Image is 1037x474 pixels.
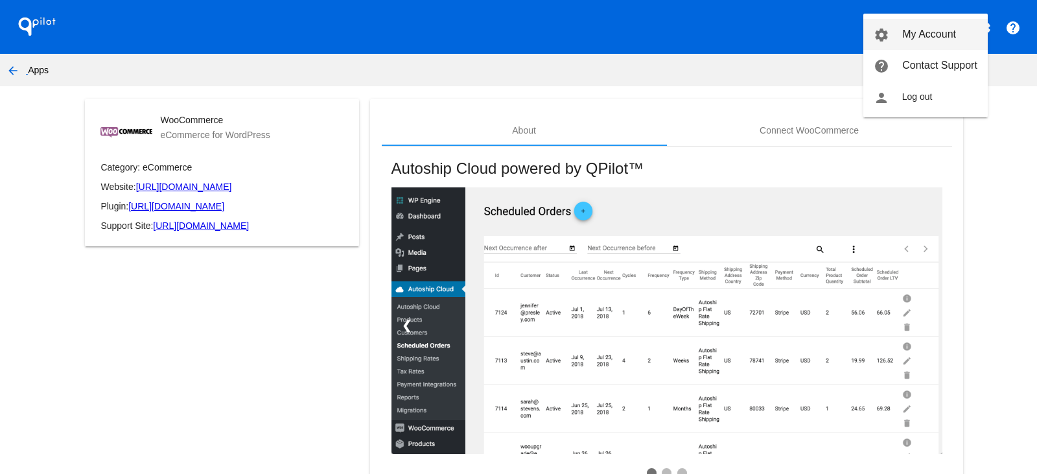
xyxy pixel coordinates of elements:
[902,91,933,102] span: Log out
[874,58,889,74] mat-icon: help
[874,27,889,43] mat-icon: settings
[902,60,977,71] span: Contact Support
[874,90,889,106] mat-icon: person
[902,29,956,40] span: My Account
